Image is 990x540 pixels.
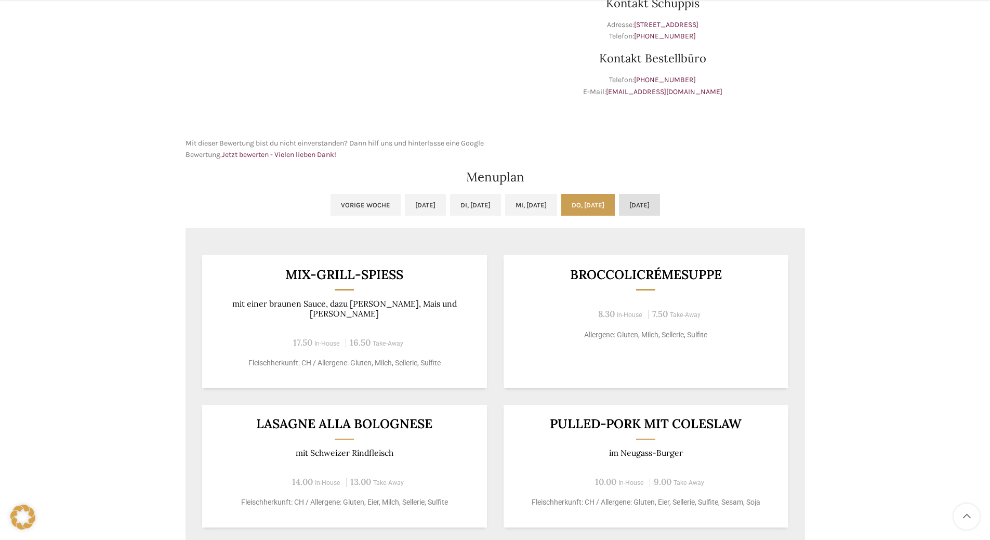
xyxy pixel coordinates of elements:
a: [PHONE_NUMBER] [634,32,696,41]
span: Take-Away [670,311,701,319]
h2: Menuplan [186,171,805,183]
h3: Pulled-Pork mit Coleslaw [516,417,775,430]
p: im Neugass-Burger [516,448,775,458]
span: In-House [314,340,340,347]
p: Fleischherkunft: CH / Allergene: Gluten, Eier, Milch, Sellerie, Sulfite [215,497,474,508]
p: Telefon: E-Mail: [500,74,805,98]
a: [DATE] [619,194,660,216]
p: Mit dieser Bewertung bist du nicht einverstanden? Dann hilf uns und hinterlasse eine Google Bewer... [186,138,490,161]
span: In-House [618,479,644,486]
span: 10.00 [595,476,616,488]
p: mit einer braunen Sauce, dazu [PERSON_NAME], Mais und [PERSON_NAME] [215,299,474,319]
h3: Kontakt Bestellbüro [500,52,805,64]
a: Do, [DATE] [561,194,615,216]
p: mit Schweizer Rindfleisch [215,448,474,458]
p: Fleischherkunft: CH / Allergene: Gluten, Milch, Sellerie, Sulfite [215,358,474,368]
a: [STREET_ADDRESS] [634,20,698,29]
p: Fleischherkunft: CH / Allergene: Gluten, Eier, Sellerie, Sulfite, Sesam, Soja [516,497,775,508]
a: [PHONE_NUMBER] [634,75,696,84]
a: Vorige Woche [331,194,401,216]
a: Mi, [DATE] [505,194,557,216]
span: 7.50 [652,308,668,320]
span: 9.00 [654,476,671,488]
span: In-House [315,479,340,486]
span: Take-Away [373,340,403,347]
span: 16.50 [350,337,371,348]
span: 17.50 [293,337,312,348]
h3: Broccolicrémesuppe [516,268,775,281]
p: Adresse: Telefon: [500,19,805,43]
span: In-House [617,311,642,319]
span: Take-Away [373,479,404,486]
span: 8.30 [598,308,615,320]
span: 13.00 [350,476,371,488]
a: [DATE] [405,194,446,216]
span: 14.00 [292,476,313,488]
a: Di, [DATE] [450,194,501,216]
a: [EMAIL_ADDRESS][DOMAIN_NAME] [606,87,722,96]
a: Jetzt bewerten - Vielen lieben Dank! [222,150,336,159]
span: Take-Away [674,479,704,486]
a: Scroll to top button [954,504,980,530]
h3: LASAGNE ALLA BOLOGNESE [215,417,474,430]
h3: Mix-Grill-Spiess [215,268,474,281]
p: Allergene: Gluten, Milch, Sellerie, Sulfite [516,330,775,340]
